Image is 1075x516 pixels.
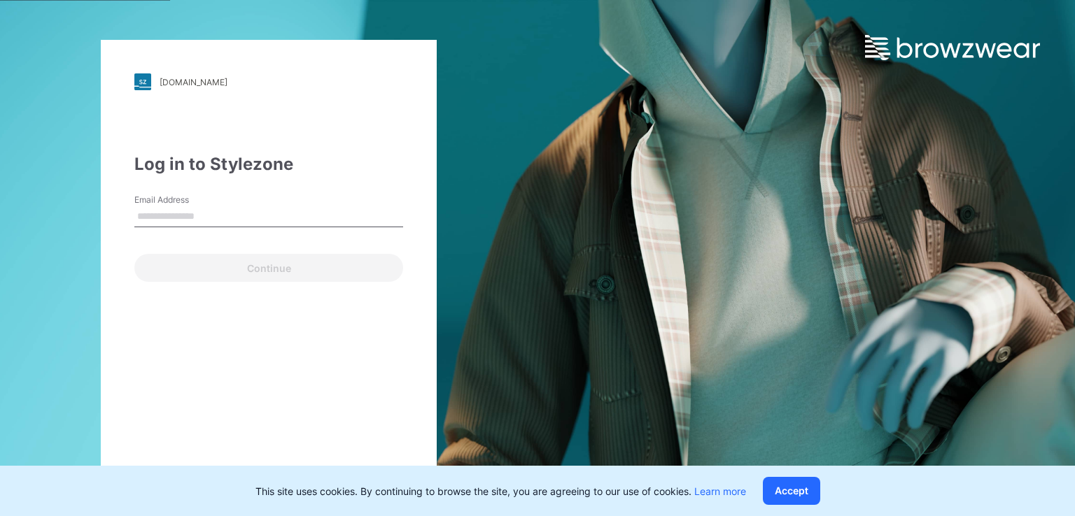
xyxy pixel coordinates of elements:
[160,77,227,87] div: [DOMAIN_NAME]
[763,477,820,505] button: Accept
[134,152,403,177] div: Log in to Stylezone
[865,35,1040,60] img: browzwear-logo.e42bd6dac1945053ebaf764b6aa21510.svg
[134,73,151,90] img: stylezone-logo.562084cfcfab977791bfbf7441f1a819.svg
[694,485,746,497] a: Learn more
[134,194,232,206] label: Email Address
[134,73,403,90] a: [DOMAIN_NAME]
[255,484,746,499] p: This site uses cookies. By continuing to browse the site, you are agreeing to our use of cookies.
